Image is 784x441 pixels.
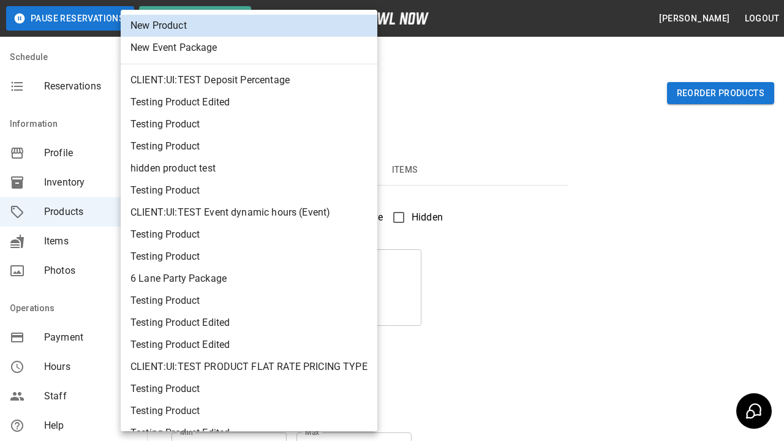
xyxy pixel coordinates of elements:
[121,290,377,312] li: Testing Product
[121,356,377,378] li: CLIENT:UI:TEST PRODUCT FLAT RATE PRICING TYPE
[121,246,377,268] li: Testing Product
[121,268,377,290] li: 6 Lane Party Package
[121,69,377,91] li: CLIENT:UI:TEST Deposit Percentage
[121,224,377,246] li: Testing Product
[121,312,377,334] li: Testing Product Edited
[121,378,377,400] li: Testing Product
[121,202,377,224] li: CLIENT:UI:TEST Event dynamic hours (Event)
[121,91,377,113] li: Testing Product Edited
[121,37,377,59] li: New Event Package
[121,179,377,202] li: Testing Product
[121,157,377,179] li: hidden product test
[121,334,377,356] li: Testing Product Edited
[121,15,377,37] li: New Product
[121,113,377,135] li: Testing Product
[121,400,377,422] li: Testing Product
[121,135,377,157] li: Testing Product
